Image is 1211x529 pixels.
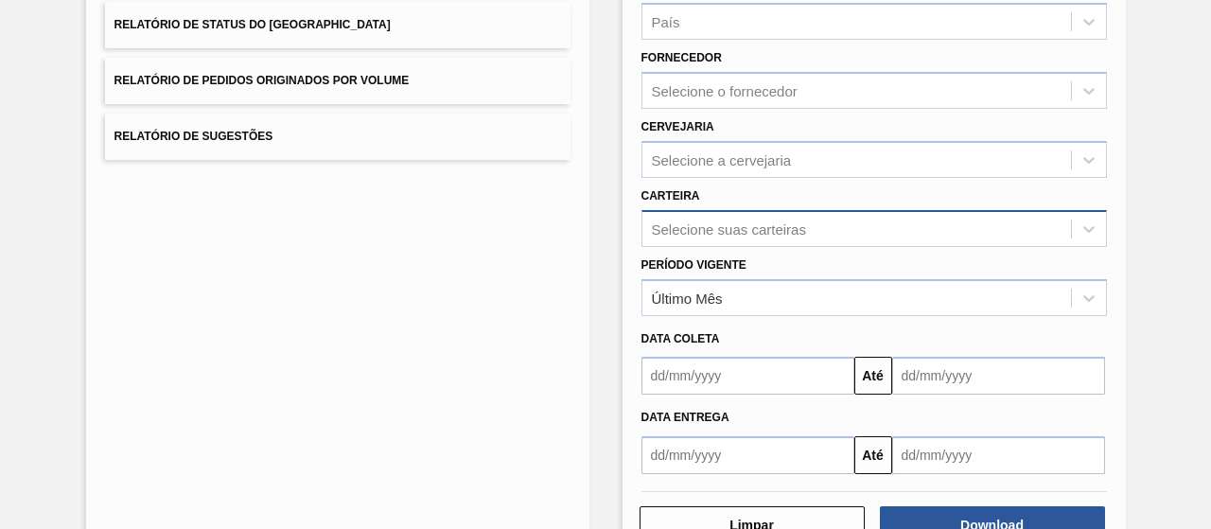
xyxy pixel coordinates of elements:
div: Selecione a cervejaria [652,151,792,168]
label: Carteira [641,189,700,203]
label: Fornecedor [641,51,722,64]
label: Cervejaria [641,120,714,133]
span: Relatório de Pedidos Originados por Volume [114,74,410,87]
input: dd/mm/yyyy [892,357,1105,395]
input: dd/mm/yyyy [892,436,1105,474]
input: dd/mm/yyyy [641,436,854,474]
input: dd/mm/yyyy [641,357,854,395]
button: Relatório de Status do [GEOGRAPHIC_DATA] [105,2,570,48]
div: Selecione suas carteiras [652,220,806,237]
div: Selecione o fornecedor [652,83,798,99]
button: Relatório de Sugestões [105,114,570,160]
span: Data coleta [641,332,720,345]
span: Relatório de Sugestões [114,130,273,143]
button: Relatório de Pedidos Originados por Volume [105,58,570,104]
div: País [652,14,680,30]
span: Relatório de Status do [GEOGRAPHIC_DATA] [114,18,391,31]
button: Até [854,357,892,395]
label: Período Vigente [641,258,746,272]
span: Data Entrega [641,411,729,424]
div: Último Mês [652,290,723,306]
button: Até [854,436,892,474]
